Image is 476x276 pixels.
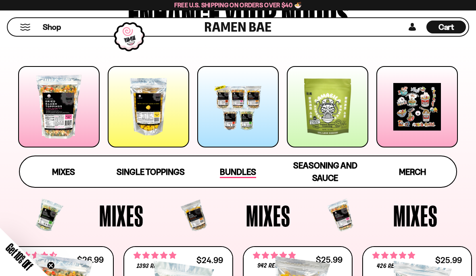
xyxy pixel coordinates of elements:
span: 4.75 stars [253,250,296,261]
span: Seasoning and Sauce [293,160,357,183]
span: Shop [43,22,61,33]
button: Mobile Menu Trigger [20,24,31,31]
span: Mixes [393,201,438,230]
a: Merch [369,156,456,187]
a: Seasoning and Sauce [282,156,369,187]
span: 1393 reviews [137,263,173,270]
a: Shop [43,21,61,33]
span: 4.76 stars [372,250,415,261]
span: Get 10% Off [4,241,35,272]
a: Single Toppings [107,156,194,187]
span: Mixes [99,201,144,230]
span: Free U.S. Shipping on Orders over $40 🍜 [174,1,302,9]
a: Bundles [194,156,282,187]
div: $24.99 [196,256,223,264]
span: Cart [438,22,454,32]
button: Close teaser [47,261,55,270]
span: Merch [399,167,426,177]
div: Cart [426,18,466,36]
span: Mixes [52,167,75,177]
span: Mixes [246,201,290,230]
span: Bundles [220,167,256,178]
span: 4.76 stars [134,250,176,261]
div: $25.99 [435,256,462,264]
span: Single Toppings [117,167,185,177]
span: 426 reviews [377,263,411,270]
a: Mixes [20,156,107,187]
